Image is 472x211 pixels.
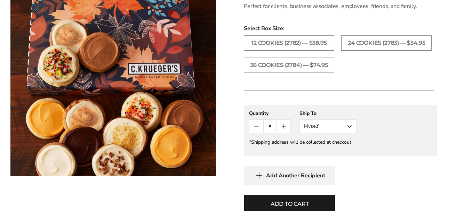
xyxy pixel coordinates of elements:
[271,200,309,208] span: Add to cart
[244,35,334,51] label: 12 COOKIES (2782) — $38.95
[244,166,335,185] button: Add Another Recipient
[6,185,72,205] iframe: Sign Up via Text for Offers
[266,172,325,179] span: Add Another Recipient
[244,2,434,10] p: Perfect for clients, business associates, employees, friends, and family.
[299,110,357,117] div: Ship To
[249,120,263,133] button: Count minus
[249,110,291,117] div: Quantity
[244,24,437,33] span: Select Box Size:
[249,139,432,145] div: *Shipping address will be collected at checkout
[244,105,437,156] gfm-form: New recipient
[244,58,334,73] label: 36 COOKIES (2784) — $74.95
[299,119,357,133] button: Myself
[263,120,277,133] input: Quantity
[277,120,290,133] button: Count plus
[341,35,432,51] label: 24 COOKIES (2783) — $54.95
